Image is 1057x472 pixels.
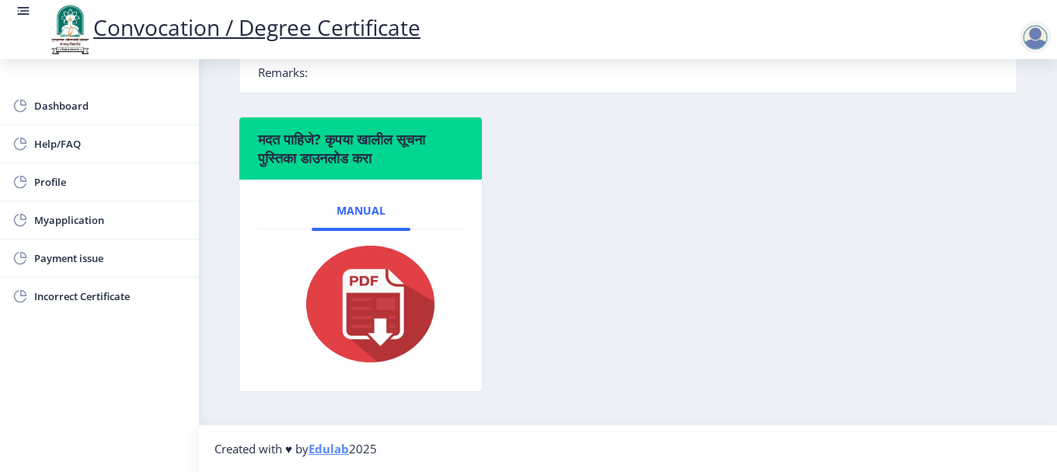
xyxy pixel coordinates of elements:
[337,205,385,217] span: Manual
[34,96,187,115] span: Dashboard
[215,441,377,456] span: Created with ♥ by 2025
[283,242,438,366] img: pdf.png
[309,441,349,456] a: Edulab
[34,287,187,306] span: Incorrect Certificate
[34,249,187,267] span: Payment issue
[34,211,187,229] span: Myapplication
[258,130,463,167] h6: मदत पाहिजे? कृपया खालील सूचना पुस्तिका डाउनलोड करा
[258,65,308,80] span: Remarks:
[312,192,410,229] a: Manual
[34,173,187,191] span: Profile
[47,3,93,56] img: logo
[34,135,187,153] span: Help/FAQ
[47,12,420,42] a: Convocation / Degree Certificate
